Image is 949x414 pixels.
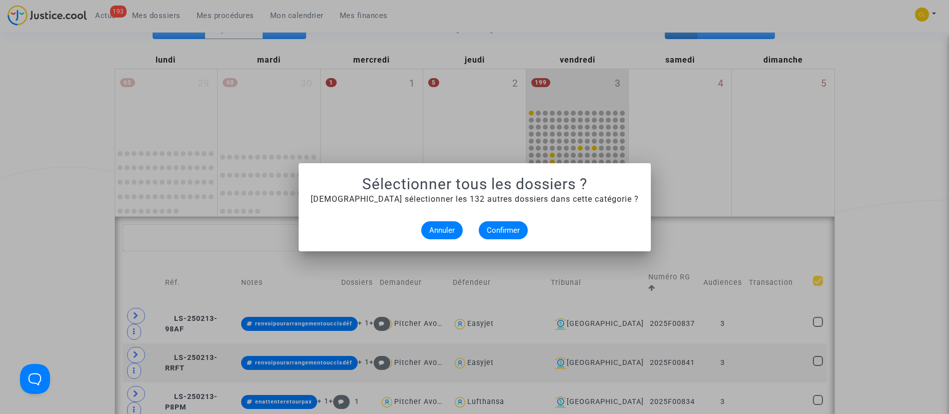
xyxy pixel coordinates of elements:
span: [DEMOGRAPHIC_DATA] sélectionner les 132 autres dossiers dans cette catégorie ? [311,194,639,204]
iframe: Help Scout Beacon - Open [20,364,50,394]
h1: Sélectionner tous les dossiers ? [311,175,639,193]
button: Confirmer [479,221,528,239]
span: Confirmer [487,226,520,235]
span: Annuler [429,226,455,235]
button: Annuler [421,221,463,239]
